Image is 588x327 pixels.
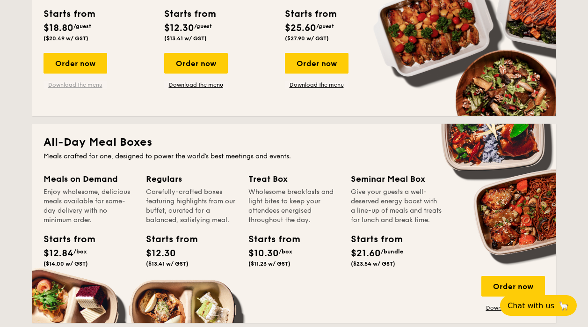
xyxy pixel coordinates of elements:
div: Give your guests a well-deserved energy boost with a line-up of meals and treats for lunch and br... [351,187,442,225]
span: ($14.00 w/ GST) [44,260,88,267]
div: Starts from [285,7,336,21]
span: /box [279,248,292,255]
div: Starts from [44,232,86,246]
span: $12.30 [164,22,194,34]
div: Treat Box [248,172,340,186]
span: $21.60 [351,248,381,259]
div: Meals crafted for one, designed to power the world's best meetings and events. [44,152,545,161]
div: Starts from [164,7,215,21]
span: ($11.23 w/ GST) [248,260,290,267]
a: Download the menu [285,81,348,89]
div: Wholesome breakfasts and light bites to keep your attendees energised throughout the day. [248,187,340,225]
a: Download the menu [164,81,228,89]
span: ($13.41 w/ GST) [164,35,207,42]
span: /guest [194,23,212,30]
span: /guest [316,23,334,30]
div: Enjoy wholesome, delicious meals available for same-day delivery with no minimum order. [44,187,135,225]
div: Order now [285,53,348,74]
span: 🦙 [558,300,569,311]
a: Download the menu [44,81,107,89]
div: Seminar Meal Box [351,172,442,186]
span: $25.60 [285,22,316,34]
div: Order now [164,53,228,74]
span: ($20.49 w/ GST) [44,35,88,42]
span: $18.80 [44,22,73,34]
h2: All-Day Meal Boxes [44,135,545,150]
a: Download the menu [481,304,545,312]
button: Chat with us🦙 [500,295,577,316]
span: /box [73,248,87,255]
div: Starts from [351,232,393,246]
span: ($13.41 w/ GST) [146,260,189,267]
div: Regulars [146,172,237,186]
div: Starts from [44,7,94,21]
div: Starts from [248,232,290,246]
span: $12.84 [44,248,73,259]
span: Chat with us [508,301,554,310]
div: Carefully-crafted boxes featuring highlights from our buffet, curated for a balanced, satisfying ... [146,187,237,225]
div: Order now [481,276,545,297]
span: $10.30 [248,248,279,259]
div: Starts from [146,232,188,246]
span: $12.30 [146,248,176,259]
span: ($27.90 w/ GST) [285,35,329,42]
div: Meals on Demand [44,172,135,186]
div: Order now [44,53,107,74]
span: /guest [73,23,91,30]
span: /bundle [381,248,403,255]
span: ($23.54 w/ GST) [351,260,395,267]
